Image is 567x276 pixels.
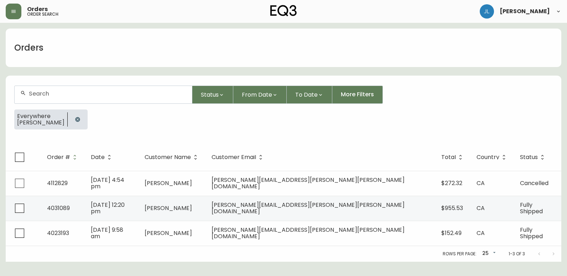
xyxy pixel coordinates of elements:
[47,179,68,187] span: 4112829
[145,229,192,237] span: [PERSON_NAME]
[17,113,64,119] span: Everywhere
[441,229,462,237] span: $152.49
[477,155,499,159] span: Country
[145,154,200,160] span: Customer Name
[91,154,114,160] span: Date
[509,251,525,257] p: 1-3 of 3
[332,86,383,104] button: More Filters
[520,201,543,215] span: Fully Shipped
[270,5,297,16] img: logo
[443,251,477,257] p: Rows per page:
[520,179,548,187] span: Cancelled
[91,176,124,190] span: [DATE] 4:54 pm
[212,154,265,160] span: Customer Email
[192,86,233,104] button: Status
[47,229,69,237] span: 4023193
[520,155,538,159] span: Status
[91,226,123,240] span: [DATE] 9:58 am
[47,204,70,212] span: 4031089
[242,90,272,99] span: From Date
[287,86,332,104] button: To Date
[441,154,465,160] span: Total
[477,204,485,212] span: CA
[17,119,64,126] span: [PERSON_NAME]
[520,226,543,240] span: Fully Shipped
[477,154,509,160] span: Country
[47,154,79,160] span: Order #
[212,155,256,159] span: Customer Email
[14,42,43,54] h1: Orders
[47,155,70,159] span: Order #
[145,179,192,187] span: [PERSON_NAME]
[212,176,405,190] span: [PERSON_NAME][EMAIL_ADDRESS][PERSON_NAME][PERSON_NAME][DOMAIN_NAME]
[520,154,547,160] span: Status
[480,4,494,19] img: 1c9c23e2a847dab86f8017579b61559c
[145,155,191,159] span: Customer Name
[441,179,462,187] span: $272.32
[295,90,318,99] span: To Date
[212,201,405,215] span: [PERSON_NAME][EMAIL_ADDRESS][PERSON_NAME][PERSON_NAME][DOMAIN_NAME]
[479,248,497,260] div: 25
[29,90,186,97] input: Search
[500,9,550,14] span: [PERSON_NAME]
[233,86,287,104] button: From Date
[341,91,374,98] span: More Filters
[27,6,48,12] span: Orders
[145,204,192,212] span: [PERSON_NAME]
[212,226,405,240] span: [PERSON_NAME][EMAIL_ADDRESS][PERSON_NAME][PERSON_NAME][DOMAIN_NAME]
[27,12,58,16] h5: order search
[441,155,456,159] span: Total
[477,179,485,187] span: CA
[91,155,105,159] span: Date
[201,90,219,99] span: Status
[91,201,125,215] span: [DATE] 12:20 pm
[441,204,463,212] span: $955.53
[477,229,485,237] span: CA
